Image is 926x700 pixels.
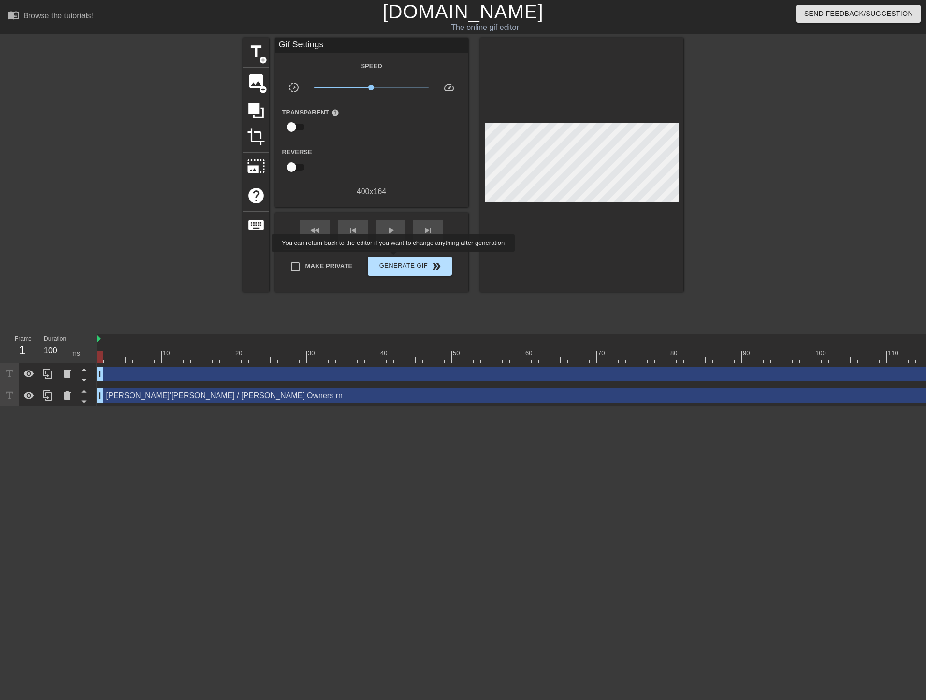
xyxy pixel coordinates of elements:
span: drag_handle [95,369,105,379]
span: title [247,43,265,61]
span: keyboard [247,216,265,234]
div: 400 x 164 [275,186,468,198]
label: Duration [44,336,66,342]
label: Speed [361,61,382,71]
span: Generate Gif [372,260,448,272]
div: Frame [8,334,37,362]
div: 90 [743,348,752,358]
div: 60 [525,348,534,358]
div: Gif Settings [275,38,468,53]
span: speed [443,82,455,93]
div: 40 [380,348,389,358]
div: 1 [15,342,29,359]
div: 80 [670,348,679,358]
span: crop [247,128,265,146]
div: 10 [163,348,172,358]
span: menu_book [8,9,19,21]
div: 110 [888,348,900,358]
div: 50 [453,348,462,358]
span: drag_handle [95,391,105,400]
button: Send Feedback/Suggestion [796,5,921,23]
span: skip_previous [347,225,359,236]
div: The online gif editor [314,22,657,33]
span: add_circle [259,86,267,94]
div: 20 [235,348,244,358]
span: image [247,72,265,90]
span: photo_size_select_large [247,157,265,175]
span: add_circle [259,56,267,64]
span: play_arrow [385,225,396,236]
div: Browse the tutorials! [23,12,93,20]
span: fast_rewind [309,225,321,236]
span: help [331,109,339,117]
div: 30 [308,348,317,358]
span: double_arrow [431,260,442,272]
a: [DOMAIN_NAME] [382,1,543,22]
div: 70 [598,348,607,358]
div: 100 [815,348,827,358]
button: Generate Gif [368,257,451,276]
div: ms [71,348,80,358]
label: Transparent [282,108,339,117]
span: Make Private [305,261,353,271]
span: help [247,186,265,205]
span: Send Feedback/Suggestion [804,8,913,20]
label: Reverse [282,147,312,157]
span: skip_next [422,225,434,236]
a: Browse the tutorials! [8,9,93,24]
span: slow_motion_video [288,82,300,93]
